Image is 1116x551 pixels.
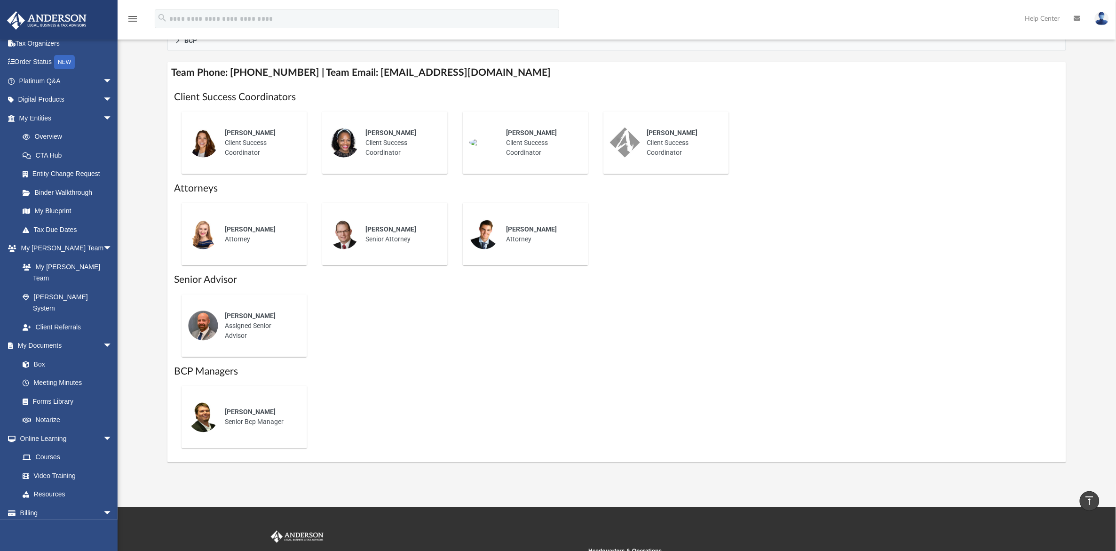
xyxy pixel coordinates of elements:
[7,72,127,90] a: Platinum Q&Aarrow_drop_down
[359,218,441,251] div: Senior Attorney
[174,182,1060,195] h1: Attorneys
[225,225,276,233] span: [PERSON_NAME]
[469,139,499,146] img: thumbnail
[225,312,276,319] span: [PERSON_NAME]
[610,128,640,158] img: thumbnail
[103,109,122,128] span: arrow_drop_down
[218,401,301,434] div: Senior Bcp Manager
[269,531,325,543] img: Anderson Advisors Platinum Portal
[127,13,138,24] i: menu
[506,129,557,136] span: [PERSON_NAME]
[218,218,301,251] div: Attorney
[13,318,122,336] a: Client Referrals
[7,429,122,448] a: Online Learningarrow_drop_down
[13,411,122,430] a: Notarize
[188,402,218,432] img: thumbnail
[188,128,218,158] img: thumbnail
[184,37,197,44] span: BCP
[506,225,557,233] span: [PERSON_NAME]
[365,129,416,136] span: [PERSON_NAME]
[13,287,122,318] a: [PERSON_NAME] System
[640,121,722,164] div: Client Success Coordinator
[13,485,122,504] a: Resources
[188,311,218,341] img: thumbnail
[1084,495,1095,506] i: vertical_align_top
[7,34,127,53] a: Tax Organizers
[499,121,582,164] div: Client Success Coordinator
[1080,491,1100,511] a: vertical_align_top
[13,183,127,202] a: Binder Walkthrough
[4,11,89,30] img: Anderson Advisors Platinum Portal
[218,304,301,347] div: Assigned Senior Advisor
[13,448,122,467] a: Courses
[167,31,1066,51] a: BCP
[7,90,127,109] a: Digital Productsarrow_drop_down
[174,90,1060,104] h1: Client Success Coordinators
[54,55,75,69] div: NEW
[359,121,441,164] div: Client Success Coordinator
[103,336,122,356] span: arrow_drop_down
[13,202,122,221] a: My Blueprint
[365,225,416,233] span: [PERSON_NAME]
[329,128,359,158] img: thumbnail
[13,257,117,287] a: My [PERSON_NAME] Team
[7,109,127,128] a: My Entitiesarrow_drop_down
[7,239,122,258] a: My [PERSON_NAME] Teamarrow_drop_down
[13,355,117,374] a: Box
[7,53,127,72] a: Order StatusNEW
[157,13,167,23] i: search
[225,408,276,416] span: [PERSON_NAME]
[13,466,117,485] a: Video Training
[127,18,138,24] a: menu
[469,219,499,249] img: thumbnail
[103,503,122,523] span: arrow_drop_down
[13,220,127,239] a: Tax Due Dates
[329,219,359,249] img: thumbnail
[103,429,122,448] span: arrow_drop_down
[167,62,1066,83] h4: Team Phone: [PHONE_NUMBER] | Team Email: [EMAIL_ADDRESS][DOMAIN_NAME]
[13,128,127,146] a: Overview
[13,392,117,411] a: Forms Library
[103,72,122,91] span: arrow_drop_down
[103,90,122,110] span: arrow_drop_down
[7,336,122,355] a: My Documentsarrow_drop_down
[188,219,218,249] img: thumbnail
[218,121,301,164] div: Client Success Coordinator
[103,239,122,258] span: arrow_drop_down
[225,129,276,136] span: [PERSON_NAME]
[13,165,127,184] a: Entity Change Request
[174,273,1060,287] h1: Senior Advisor
[499,218,582,251] div: Attorney
[1095,12,1109,25] img: User Pic
[647,129,697,136] span: [PERSON_NAME]
[13,374,122,392] a: Meeting Minutes
[174,365,1060,378] h1: BCP Managers
[13,146,127,165] a: CTA Hub
[7,503,127,522] a: Billingarrow_drop_down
